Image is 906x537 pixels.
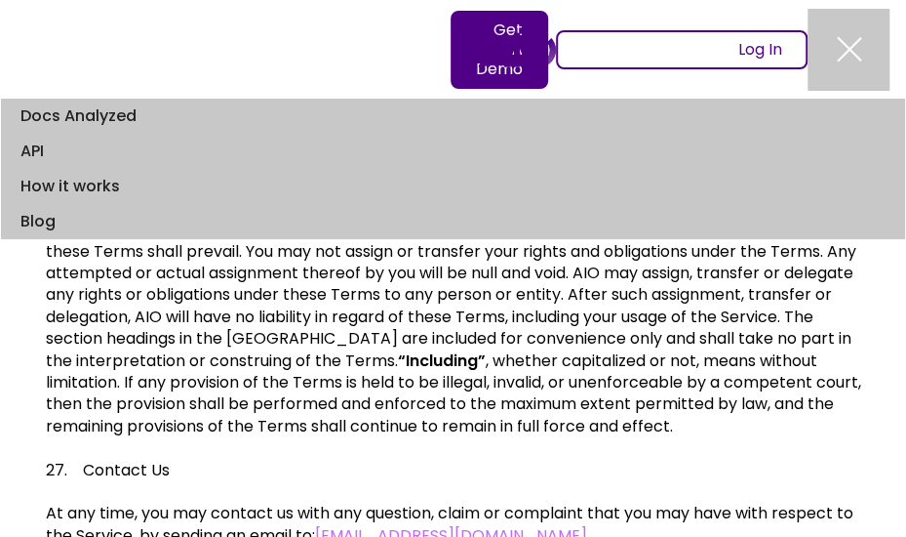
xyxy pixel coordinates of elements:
[1,204,905,239] a: Blog
[478,32,556,66] a: home
[1,169,905,204] a: How it works
[556,30,808,69] a: Log In
[1,134,905,169] a: API
[451,11,548,89] a: Get A Demo
[808,9,889,91] div: menu
[1,99,905,134] a: Docs Analyzed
